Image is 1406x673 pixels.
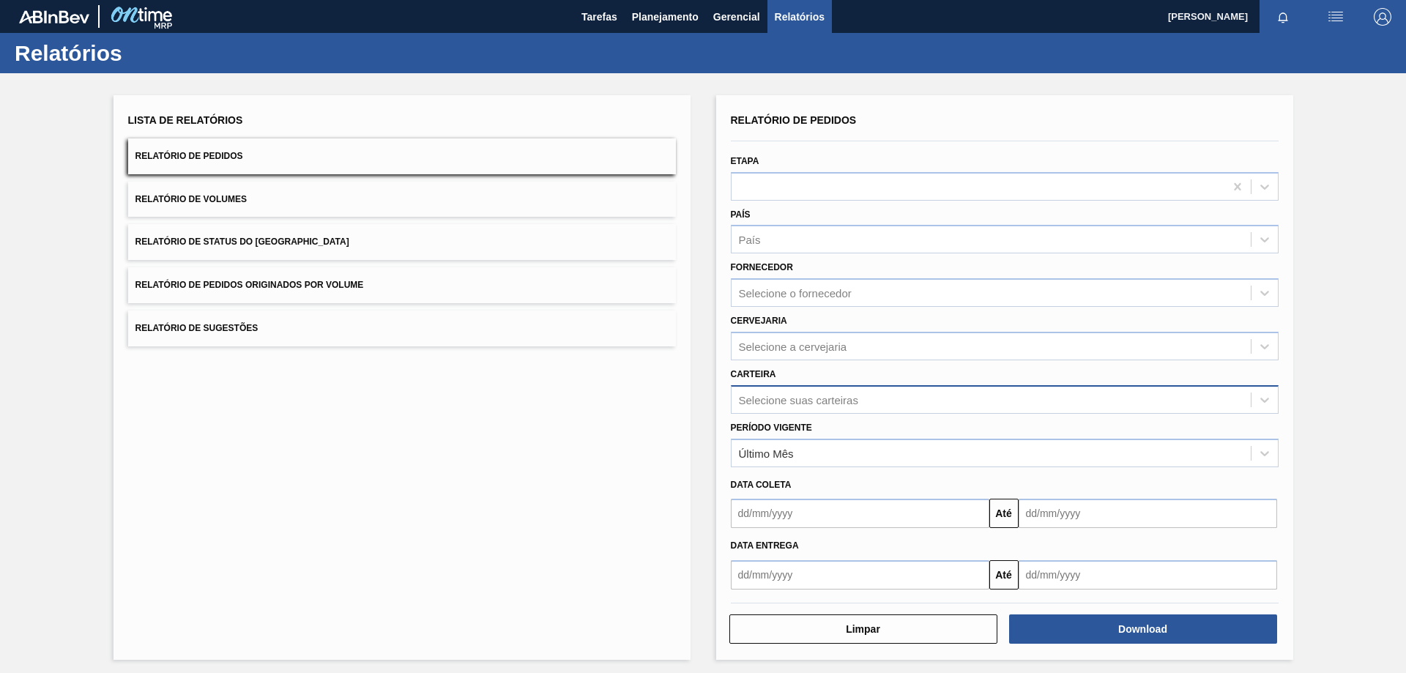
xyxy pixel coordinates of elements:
[731,560,989,590] input: dd/mm/yyyy
[713,8,760,26] span: Gerencial
[135,280,364,290] span: Relatório de Pedidos Originados por Volume
[135,151,243,161] span: Relatório de Pedidos
[739,287,852,300] div: Selecione o fornecedor
[1009,614,1277,644] button: Download
[1260,7,1306,27] button: Notificações
[731,156,759,166] label: Etapa
[989,560,1019,590] button: Até
[731,423,812,433] label: Período Vigente
[729,614,997,644] button: Limpar
[135,237,349,247] span: Relatório de Status do [GEOGRAPHIC_DATA]
[739,340,847,352] div: Selecione a cervejaria
[731,114,857,126] span: Relatório de Pedidos
[128,182,676,217] button: Relatório de Volumes
[775,8,825,26] span: Relatórios
[731,316,787,326] label: Cervejaria
[128,311,676,346] button: Relatório de Sugestões
[128,138,676,174] button: Relatório de Pedidos
[739,393,858,406] div: Selecione suas carteiras
[731,262,793,272] label: Fornecedor
[581,8,617,26] span: Tarefas
[989,499,1019,528] button: Até
[739,447,794,459] div: Último Mês
[135,194,247,204] span: Relatório de Volumes
[632,8,699,26] span: Planejamento
[1327,8,1344,26] img: userActions
[731,480,792,490] span: Data coleta
[731,209,751,220] label: País
[128,267,676,303] button: Relatório de Pedidos Originados por Volume
[135,323,258,333] span: Relatório de Sugestões
[1019,499,1277,528] input: dd/mm/yyyy
[128,114,243,126] span: Lista de Relatórios
[731,369,776,379] label: Carteira
[731,540,799,551] span: Data entrega
[1374,8,1391,26] img: Logout
[19,10,89,23] img: TNhmsLtSVTkK8tSr43FrP2fwEKptu5GPRR3wAAAABJRU5ErkJggg==
[15,45,275,62] h1: Relatórios
[128,224,676,260] button: Relatório de Status do [GEOGRAPHIC_DATA]
[731,499,989,528] input: dd/mm/yyyy
[1019,560,1277,590] input: dd/mm/yyyy
[739,234,761,246] div: País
